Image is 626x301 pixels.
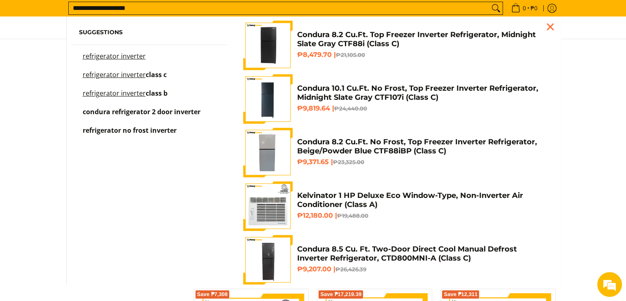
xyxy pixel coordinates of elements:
[297,30,548,49] h4: Condura 8.2 Cu.Ft. Top Freezer Inverter Refrigerator, Midnight Slate Gray CTF88i (Class C)
[297,137,548,156] h4: Condura 8.2 Cu.Ft. No Frost, Top Freezer Inverter Refrigerator, Beige/Powder Blue CTF88iBP (Class C)
[333,159,364,165] del: ₱23,325.00
[243,235,293,285] img: Condura 8.5 Cu. Ft. Two-Door Direct Cool Manual Defrost Inverter Refrigerator, CTD800MNI-A (Class C)
[544,21,556,33] div: Close pop up
[83,53,146,68] p: refrigerator inverter
[83,127,177,142] p: refrigerator no frost inverter
[48,95,114,179] span: We're online!
[197,292,228,297] span: Save ₱7,308
[243,128,548,177] a: Condura 8.2 Cu.Ft. No Frost, Top Freezer Inverter Refrigerator, Beige/Powder Blue CTF88iBP (Class...
[243,74,293,124] img: Condura 10.1 Cu.Ft. No Frost, Top Freezer Inverter Refrigerator, Midnight Slate Gray CTF107i (Cla...
[79,72,219,86] a: refrigerator inverter class c
[146,70,167,79] span: class c
[83,126,177,135] span: refrigerator no frost inverter
[243,74,548,124] a: Condura 10.1 Cu.Ft. No Frost, Top Freezer Inverter Refrigerator, Midnight Slate Gray CTF107i (Cla...
[146,89,168,98] span: class b
[243,128,293,177] img: Condura 8.2 Cu.Ft. No Frost, Top Freezer Inverter Refrigerator, Beige/Powder Blue CTF88iBP (Class C)
[335,52,365,58] del: ₱21,105.00
[79,109,219,123] a: condura refrigerator 2 door inverter
[83,109,200,123] p: condura refrigerator 2 door inverter
[243,21,293,70] img: Condura 8.2 Cu.Ft. Top Freezer Inverter Refrigerator, Midnight Slate Gray CTF88i (Class C)
[297,212,548,220] h6: ₱12,180.00 |
[83,90,168,105] p: refrigerator inverter class b
[297,104,548,113] h6: ₱9,819.64 |
[297,158,548,166] h6: ₱9,371.65 |
[83,89,146,98] mark: refrigerator inverter
[79,29,219,36] h6: Suggestions
[243,235,548,285] a: Condura 8.5 Cu. Ft. Two-Door Direct Cool Manual Defrost Inverter Refrigerator, CTD800MNI-A (Class...
[83,52,146,61] mark: refrigerator inverter
[79,127,219,142] a: refrigerator no frost inverter
[135,4,155,24] div: Minimize live chat window
[489,2,503,14] button: Search
[83,72,167,86] p: refrigerator inverter class c
[243,181,548,231] a: Kelvinator 1 HP Deluxe Eco Window-Type, Non-Inverter Air Conditioner (Class A) Kelvinator 1 HP De...
[243,181,293,231] img: Kelvinator 1 HP Deluxe Eco Window-Type, Non-Inverter Air Conditioner (Class A)
[243,21,548,70] a: Condura 8.2 Cu.Ft. Top Freezer Inverter Refrigerator, Midnight Slate Gray CTF88i (Class C) Condur...
[521,5,527,11] span: 0
[297,84,548,102] h4: Condura 10.1 Cu.Ft. No Frost, Top Freezer Inverter Refrigerator, Midnight Slate Gray CTF107i (Cla...
[444,292,477,297] span: Save ₱12,311
[79,90,219,105] a: refrigerator inverter class b
[297,51,548,59] h6: ₱8,479.70 |
[335,266,366,273] del: ₱26,426.39
[509,4,540,13] span: •
[529,5,539,11] span: ₱0
[79,53,219,68] a: refrigerator inverter
[43,46,138,57] div: Chat with us now
[83,107,200,116] span: condura refrigerator 2 door inverter
[320,292,361,297] span: Save ₱17,219.39
[297,245,548,263] h4: Condura 8.5 Cu. Ft. Two-Door Direct Cool Manual Defrost Inverter Refrigerator, CTD800MNI-A (Class C)
[297,265,548,273] h6: ₱9,207.00 |
[334,105,367,112] del: ₱24,440.00
[83,70,146,79] mark: refrigerator inverter
[337,212,368,219] del: ₱19,488.00
[297,191,548,209] h4: Kelvinator 1 HP Deluxe Eco Window-Type, Non-Inverter Air Conditioner (Class A)
[4,208,157,237] textarea: Type your message and hit 'Enter'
